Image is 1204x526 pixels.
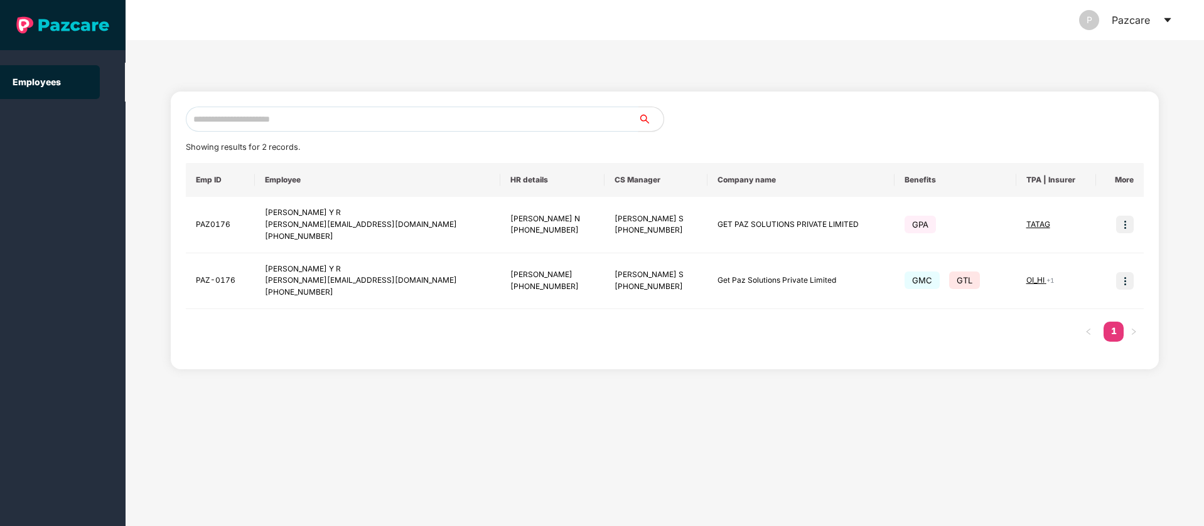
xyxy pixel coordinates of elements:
[510,269,594,281] div: [PERSON_NAME]
[186,163,255,197] th: Emp ID
[905,216,936,233] span: GPA
[1163,15,1173,25] span: caret-down
[905,271,940,289] span: GMC
[638,114,664,124] span: search
[638,107,664,132] button: search
[500,163,605,197] th: HR details
[1116,216,1134,233] img: icon
[1124,322,1144,342] button: right
[1026,275,1046,285] span: OI_HI
[186,253,255,310] td: PAZ-0176
[186,142,300,152] span: Showing results for 2 records.
[615,224,698,236] div: [PHONE_NUMBER]
[615,281,698,293] div: [PHONE_NUMBER]
[510,281,594,293] div: [PHONE_NUMBER]
[1130,328,1137,335] span: right
[1087,10,1092,30] span: P
[265,207,491,219] div: [PERSON_NAME] Y R
[707,163,895,197] th: Company name
[707,253,895,310] td: Get Paz Solutions Private Limited
[615,269,698,281] div: [PERSON_NAME] S
[1016,163,1097,197] th: TPA | Insurer
[265,263,491,275] div: [PERSON_NAME] Y R
[1116,272,1134,290] img: icon
[707,197,895,253] td: GET PAZ SOLUTIONS PRIVATE LIMITED
[255,163,501,197] th: Employee
[13,76,61,87] a: Employees
[1026,219,1050,229] span: TATAG
[1096,163,1144,197] th: More
[615,213,698,225] div: [PERSON_NAME] S
[895,163,1016,197] th: Benefits
[1078,322,1099,342] button: left
[1078,322,1099,342] li: Previous Page
[510,213,594,225] div: [PERSON_NAME] N
[949,271,980,289] span: GTL
[265,231,491,243] div: [PHONE_NUMBER]
[265,275,491,287] div: [PERSON_NAME][EMAIL_ADDRESS][DOMAIN_NAME]
[1104,322,1124,340] a: 1
[1085,328,1092,335] span: left
[1124,322,1144,342] li: Next Page
[605,163,708,197] th: CS Manager
[510,224,594,236] div: [PHONE_NUMBER]
[265,219,491,231] div: [PERSON_NAME][EMAIL_ADDRESS][DOMAIN_NAME]
[1046,276,1054,284] span: + 1
[186,197,255,253] td: PAZ0176
[1104,322,1124,342] li: 1
[265,287,491,298] div: [PHONE_NUMBER]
